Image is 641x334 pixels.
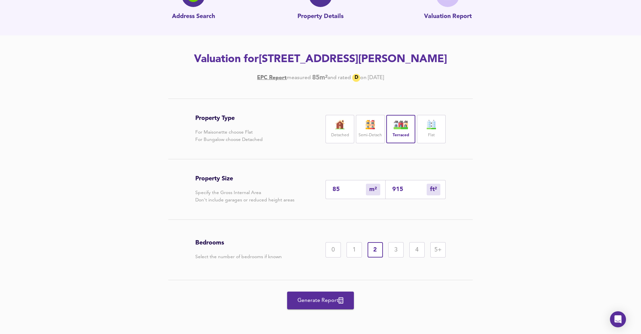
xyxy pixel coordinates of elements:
[393,120,409,129] img: house-icon
[428,131,435,140] label: Flat
[360,74,367,81] div: on
[195,189,294,204] p: Specify the Gross Internal Area Don't include garages or reduced height areas
[368,242,383,258] div: 2
[417,115,446,143] div: Flat
[424,12,472,21] p: Valuation Report
[333,186,366,193] input: Enter sqm
[326,242,341,258] div: 0
[287,292,354,309] button: Generate Report
[427,184,440,195] div: m²
[359,131,382,140] label: Semi-Detach
[409,242,425,258] div: 4
[392,186,427,193] input: Sqft
[352,74,360,82] div: D
[294,296,347,305] span: Generate Report
[328,74,351,81] div: and rated
[297,12,344,21] p: Property Details
[195,253,282,261] p: Select the number of bedrooms if known
[257,74,287,81] a: EPC Report
[386,115,415,143] div: Terraced
[132,52,509,67] h2: Valuation for [STREET_ADDRESS][PERSON_NAME]
[362,120,379,129] img: house-icon
[326,115,354,143] div: Detached
[356,115,385,143] div: Semi-Detach
[393,131,409,140] label: Terraced
[195,129,263,143] p: For Maisonette choose Flat For Bungalow choose Detached
[287,74,311,81] div: measured
[195,115,263,122] h3: Property Type
[430,242,446,258] div: 5+
[257,74,384,82] div: [DATE]
[610,311,626,327] div: Open Intercom Messenger
[347,242,362,258] div: 1
[195,239,282,246] h3: Bedrooms
[195,175,294,182] h3: Property Size
[332,120,348,129] img: house-icon
[388,242,404,258] div: 3
[423,120,440,129] img: flat-icon
[331,131,349,140] label: Detached
[312,74,328,81] b: 85 m²
[366,184,380,195] div: m²
[172,12,215,21] p: Address Search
